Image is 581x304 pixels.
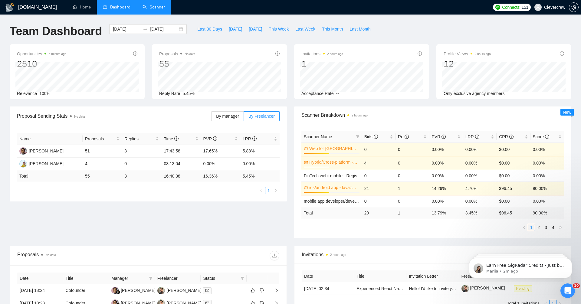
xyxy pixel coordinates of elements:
[336,91,339,96] span: --
[463,207,497,219] td: 3.45 %
[17,170,83,182] td: Total
[429,195,463,207] td: 0.00%
[497,142,530,156] td: $0.00
[497,170,530,181] td: $0.00
[569,5,579,10] a: setting
[197,26,222,32] span: Last 30 Days
[304,185,308,190] span: crown
[530,181,564,195] td: 90.00%
[396,142,429,156] td: 0
[203,136,218,141] span: PVR
[354,282,406,295] td: Experienced React Native Developer with Expo Expertise
[251,288,255,293] span: like
[463,195,497,207] td: 0.00%
[309,145,358,152] a: Web for [GEOGRAPHIC_DATA]/[GEOGRAPHIC_DATA]
[530,195,564,207] td: 0.00%
[274,189,278,192] span: right
[85,136,115,142] span: Proposals
[354,270,406,282] th: Title
[514,285,532,292] span: Pending
[19,161,64,166] a: TY[PERSON_NAME]
[520,224,528,231] li: Previous Page
[304,146,308,151] span: crown
[258,287,265,294] button: dislike
[309,159,358,165] a: Hybrid/Cross-platform - Lavazza ✅
[121,287,156,294] div: [PERSON_NAME]
[559,226,562,229] span: right
[241,276,244,280] span: filter
[83,133,122,145] th: Proposals
[396,207,429,219] td: 1
[17,251,148,260] div: Proposals
[17,273,63,284] th: Date
[83,145,122,158] td: 51
[514,286,534,291] a: Pending
[270,251,279,260] button: download
[240,158,280,170] td: 0.00%
[362,181,396,195] td: 21
[63,284,109,297] td: Cofounder
[497,181,530,195] td: $96.45
[522,4,528,11] span: 151
[528,224,535,231] a: 1
[441,135,446,139] span: info-circle
[444,58,491,70] div: 12
[63,273,109,284] th: Title
[475,135,479,139] span: info-circle
[461,286,505,290] a: [PERSON_NAME]
[248,114,275,119] span: By Freelancer
[113,26,140,32] input: Start date
[275,51,280,56] span: info-circle
[550,224,556,231] a: 4
[444,50,491,57] span: Profile Views
[245,24,265,34] button: [DATE]
[201,170,240,182] td: 16.36 %
[292,24,319,34] button: Last Week
[159,58,195,70] div: 55
[304,173,357,178] a: FinTech web+mobile - Regis
[530,170,564,181] td: 0.00%
[322,26,343,32] span: This Month
[557,224,564,231] li: Next Page
[122,170,161,182] td: 3
[301,58,343,70] div: 1
[155,273,201,284] th: Freelancer
[258,187,265,194] li: Previous Page
[465,134,479,139] span: LRR
[17,50,66,57] span: Opportunities
[418,51,422,56] span: info-circle
[17,58,66,70] div: 2510
[309,184,358,191] a: ios/android app - lavazza🦠
[542,224,550,231] li: 3
[185,52,195,56] span: No data
[509,135,514,139] span: info-circle
[463,142,497,156] td: 0.00%
[364,134,378,139] span: Bids
[327,52,343,56] time: 2 hours ago
[29,160,64,167] div: [PERSON_NAME]
[164,136,178,141] span: Time
[225,24,245,34] button: [DATE]
[269,26,289,32] span: This Week
[301,207,362,219] td: Total
[301,50,343,57] span: Invitations
[429,156,463,170] td: 0.00%
[352,114,368,117] time: 2 hours ago
[356,135,359,139] span: filter
[362,156,396,170] td: 4
[557,224,564,231] button: right
[520,224,528,231] button: left
[17,133,83,145] th: Name
[573,283,580,288] span: 10
[429,170,463,181] td: 0.00%
[240,170,280,182] td: 5.45 %
[17,112,211,120] span: Proposal Sending Stats
[260,189,263,192] span: left
[249,287,256,294] button: like
[502,4,520,11] span: Connects:
[405,135,409,139] span: info-circle
[460,245,581,288] iframe: Intercom notifications message
[550,224,557,231] li: 4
